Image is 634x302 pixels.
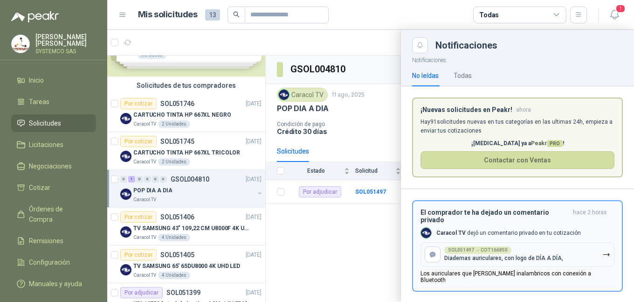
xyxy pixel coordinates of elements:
span: Negociaciones [29,161,72,171]
a: Licitaciones [11,136,96,154]
span: Inicio [29,75,44,85]
p: SYSTEMCO SAS [35,49,96,54]
img: Company Logo [421,228,431,238]
span: Cotizar [29,183,50,193]
a: Cotizar [11,179,96,197]
p: [PERSON_NAME] [PERSON_NAME] [35,34,96,47]
h3: El comprador te ha dejado un comentario privado [420,209,569,224]
span: PRO [547,140,563,147]
span: Solicitudes [29,118,61,128]
span: hace 2 horas [573,209,607,224]
div: Notificaciones [435,41,623,50]
a: Solicitudes [11,114,96,132]
span: 13 [205,9,220,21]
p: Los auriculares que [PERSON_NAME] inalambricos con conexión a Bluetooth [420,270,614,283]
a: Configuración [11,253,96,271]
span: search [233,11,240,18]
h1: Mis solicitudes [138,8,198,21]
b: Caracol TV [436,230,466,236]
button: El comprador te ha dejado un comentario privadohace 2 horas Company LogoCaracol TV dejó un coment... [412,200,623,292]
p: dejó un comentario privado en tu cotización [436,229,581,237]
span: 1 [615,4,626,13]
div: No leídas [412,70,439,81]
div: SOL051497 → COT166850 [444,246,511,254]
span: Licitaciones [29,140,63,150]
div: Todas [479,10,499,20]
button: SOL051497 → COT166850Diademas auriculares, con logo de DÍA A DÍA, [420,242,614,267]
button: Close [412,37,428,53]
span: Configuración [29,257,70,267]
a: Negociaciones [11,157,96,175]
a: Remisiones [11,232,96,250]
a: Tareas [11,93,96,111]
h3: ¡Nuevas solicitudes en Peakr! [420,106,512,114]
p: ¡[MEDICAL_DATA] ya a ! [420,139,614,148]
span: Peakr [531,140,563,147]
p: Notificaciones [401,53,634,65]
button: 1 [606,7,623,23]
span: ahora [516,106,531,114]
span: Tareas [29,97,49,107]
span: Manuales y ayuda [29,279,82,289]
a: Manuales y ayuda [11,275,96,293]
div: Todas [454,70,472,81]
img: Company Logo [12,35,29,53]
p: Diademas auriculares, con logo de DÍA A DÍA, [444,255,563,261]
span: Órdenes de Compra [29,204,87,225]
p: Hay 91 solicitudes nuevas en tus categorías en las ultimas 24h, empieza a enviar tus cotizaciones [420,118,614,135]
span: Remisiones [29,236,63,246]
a: Órdenes de Compra [11,200,96,228]
button: Contactar con Ventas [420,151,614,169]
a: Inicio [11,71,96,89]
img: Logo peakr [11,11,59,22]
